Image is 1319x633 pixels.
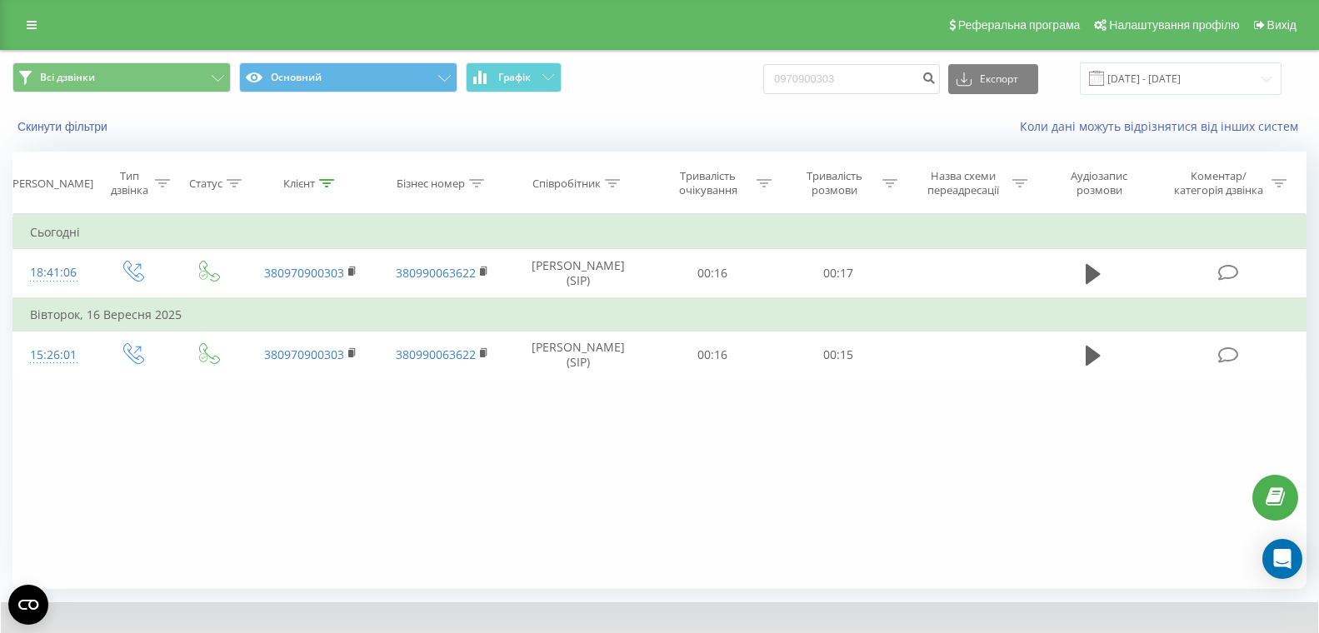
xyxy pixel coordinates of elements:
[12,119,116,134] button: Скинути фільтри
[649,249,776,298] td: 00:16
[763,64,940,94] input: Пошук за номером
[30,257,77,289] div: 18:41:06
[9,177,93,191] div: [PERSON_NAME]
[12,62,231,92] button: Всі дзвінки
[1170,169,1267,197] div: Коментар/категорія дзвінка
[1262,539,1302,579] div: Open Intercom Messenger
[1048,169,1151,197] div: Аудіозапис розмови
[507,249,649,298] td: [PERSON_NAME] (SIP)
[239,62,457,92] button: Основний
[8,585,48,625] button: Open CMP widget
[13,216,1307,249] td: Сьогодні
[958,18,1081,32] span: Реферальна програма
[396,346,476,362] a: 380990063622
[1109,18,1239,32] span: Налаштування профілю
[532,177,601,191] div: Співробітник
[649,331,776,379] td: 00:16
[264,346,344,362] a: 380970900303
[919,169,1008,197] div: Назва схеми переадресації
[30,339,77,371] div: 15:26:01
[507,331,649,379] td: [PERSON_NAME] (SIP)
[776,249,902,298] td: 00:17
[283,177,315,191] div: Клієнт
[498,72,531,83] span: Графік
[13,298,1307,331] td: Вівторок, 16 Вересня 2025
[40,71,95,84] span: Всі дзвінки
[948,64,1038,94] button: Експорт
[108,169,151,197] div: Тип дзвінка
[1020,118,1307,134] a: Коли дані можуть відрізнятися вiд інших систем
[397,177,465,191] div: Бізнес номер
[189,177,222,191] div: Статус
[776,331,902,379] td: 00:15
[1267,18,1297,32] span: Вихід
[664,169,752,197] div: Тривалість очікування
[791,169,879,197] div: Тривалість розмови
[466,62,562,92] button: Графік
[264,265,344,281] a: 380970900303
[396,265,476,281] a: 380990063622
